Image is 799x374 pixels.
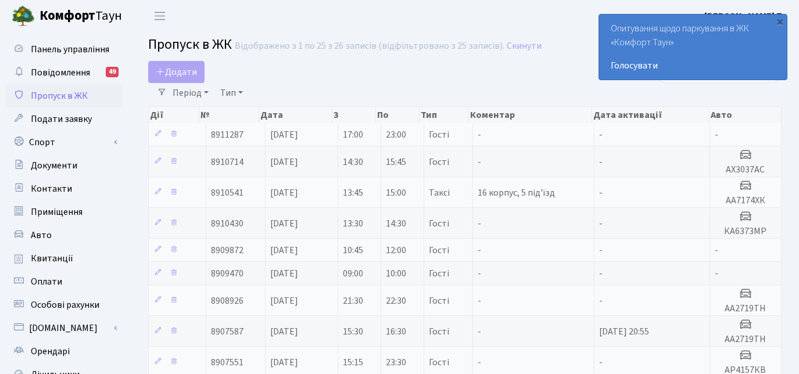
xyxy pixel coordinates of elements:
[386,156,406,168] span: 15:45
[478,356,481,369] span: -
[376,107,420,123] th: По
[148,61,205,83] a: Додати
[211,325,243,338] span: 8907587
[211,244,243,257] span: 8909872
[31,252,73,265] span: Квитанції
[715,244,718,257] span: -
[259,107,332,123] th: Дата
[343,217,363,230] span: 13:30
[599,15,787,80] div: Опитування щодо паркування в ЖК «Комфорт Таун»
[270,128,298,141] span: [DATE]
[6,131,122,154] a: Спорт
[270,186,298,199] span: [DATE]
[429,188,450,197] span: Таксі
[211,356,243,369] span: 8907551
[386,128,406,141] span: 23:00
[270,244,298,257] span: [DATE]
[478,294,481,307] span: -
[386,244,406,257] span: 12:00
[343,325,363,338] span: 15:30
[6,317,122,340] a: [DOMAIN_NAME]
[199,107,259,123] th: №
[343,244,363,257] span: 10:45
[599,325,649,338] span: [DATE] 20:55
[386,325,406,338] span: 16:30
[710,107,782,123] th: Авто
[429,296,449,305] span: Гості
[6,107,122,131] a: Подати заявку
[592,107,710,123] th: Дата активації
[40,6,95,25] b: Комфорт
[40,6,122,26] span: Таун
[31,159,77,172] span: Документи
[270,325,298,338] span: [DATE]
[31,89,88,102] span: Пропуск в ЖК
[343,294,363,307] span: 21:30
[715,226,776,237] h5: КА6373МР
[106,67,119,77] div: 49
[715,195,776,206] h5: AA7174XК
[715,164,776,175] h5: АХ3037АС
[211,156,243,168] span: 8910714
[429,269,449,278] span: Гості
[386,217,406,230] span: 14:30
[386,294,406,307] span: 22:30
[6,177,122,200] a: Контакти
[599,244,603,257] span: -
[31,113,92,125] span: Подати заявку
[270,156,298,168] span: [DATE]
[148,34,232,55] span: Пропуск в ЖК
[429,219,449,228] span: Гості
[211,217,243,230] span: 8910430
[386,267,406,280] span: 10:00
[599,356,603,369] span: -
[599,217,603,230] span: -
[343,156,363,168] span: 14:30
[6,293,122,317] a: Особові рахунки
[343,267,363,280] span: 09:00
[343,356,363,369] span: 15:15
[715,334,776,345] h5: АА2719ТН
[507,41,542,52] a: Скинути
[12,5,35,28] img: logo.png
[429,327,449,336] span: Гості
[31,43,109,56] span: Панель управління
[270,356,298,369] span: [DATE]
[216,83,248,103] a: Тип
[31,66,90,79] span: Повідомлення
[599,128,603,141] span: -
[599,156,603,168] span: -
[31,345,70,358] span: Орендарі
[149,107,199,123] th: Дії
[478,156,481,168] span: -
[270,294,298,307] span: [DATE]
[420,107,469,123] th: Тип
[211,267,243,280] span: 8909470
[31,299,99,311] span: Особові рахунки
[6,247,122,270] a: Квитанції
[211,186,243,199] span: 8910541
[478,186,555,199] span: 16 корпус, 5 під'їзд
[599,186,603,199] span: -
[611,59,775,73] a: Голосувати
[599,294,603,307] span: -
[478,267,481,280] span: -
[31,275,62,288] span: Оплати
[6,84,122,107] a: Пропуск в ЖК
[429,157,449,167] span: Гості
[156,66,197,78] span: Додати
[478,217,481,230] span: -
[343,186,363,199] span: 13:45
[469,107,592,123] th: Коментар
[270,267,298,280] span: [DATE]
[429,130,449,139] span: Гості
[715,128,718,141] span: -
[386,356,406,369] span: 23:30
[270,217,298,230] span: [DATE]
[168,83,213,103] a: Період
[332,107,376,123] th: З
[145,6,174,26] button: Переключити навігацію
[6,61,122,84] a: Повідомлення49
[704,10,785,23] b: [PERSON_NAME] П.
[31,182,72,195] span: Контакти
